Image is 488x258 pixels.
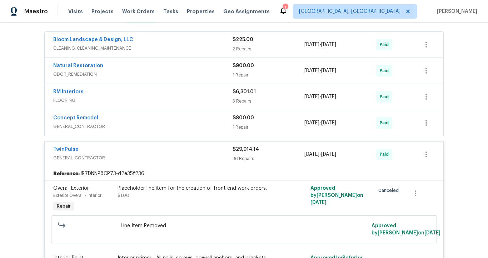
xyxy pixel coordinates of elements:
[424,230,440,235] span: [DATE]
[91,8,114,15] span: Projects
[53,89,84,94] a: RM Interiors
[54,203,74,210] span: Repair
[321,94,336,99] span: [DATE]
[304,41,336,48] span: -
[233,37,253,42] span: $225.00
[233,63,254,68] span: $900.00
[122,8,155,15] span: Work Orders
[321,152,336,157] span: [DATE]
[24,8,48,15] span: Maestro
[233,155,304,162] div: 36 Repairs
[304,152,319,157] span: [DATE]
[53,186,89,191] span: Overall Exterior
[304,68,319,73] span: [DATE]
[434,8,477,15] span: [PERSON_NAME]
[118,193,129,198] span: $1.00
[53,193,101,198] span: Exterior Overall - Interior
[53,97,233,104] span: FLOORING
[233,124,304,131] div: 1 Repair
[304,67,336,74] span: -
[233,98,304,105] div: 3 Repairs
[223,8,270,15] span: Geo Assignments
[380,151,392,158] span: Paid
[283,4,288,11] div: 1
[321,42,336,47] span: [DATE]
[53,170,80,177] b: Reference:
[380,119,392,126] span: Paid
[378,187,402,194] span: Canceled
[304,94,319,99] span: [DATE]
[321,68,336,73] span: [DATE]
[53,154,233,162] span: GENERAL_CONTRACTOR
[372,223,440,235] span: Approved by [PERSON_NAME] on
[304,119,336,126] span: -
[233,45,304,53] div: 2 Repairs
[53,123,233,130] span: GENERAL_CONTRACTOR
[68,8,83,15] span: Visits
[233,147,259,152] span: $29,914.14
[321,120,336,125] span: [DATE]
[121,222,368,229] span: Line Item Removed
[53,45,233,52] span: CLEANING, CLEANING_MAINTENANCE
[380,93,392,100] span: Paid
[233,71,304,79] div: 1 Repair
[233,115,254,120] span: $800.00
[304,93,336,100] span: -
[304,120,319,125] span: [DATE]
[53,63,103,68] a: Natural Restoration
[304,151,336,158] span: -
[53,147,79,152] a: TwinPulse
[380,67,392,74] span: Paid
[299,8,400,15] span: [GEOGRAPHIC_DATA], [GEOGRAPHIC_DATA]
[45,167,443,180] div: JR7DNNP8CP73-d2e35f236
[163,9,178,14] span: Tasks
[310,200,327,205] span: [DATE]
[53,115,98,120] a: Concept Remodel
[380,41,392,48] span: Paid
[53,37,133,42] a: Bloom Landscape & Design, LLC
[233,89,256,94] span: $6,301.01
[304,42,319,47] span: [DATE]
[118,185,274,192] div: Placeholder line item for the creation of front end work orders.
[187,8,215,15] span: Properties
[310,186,363,205] span: Approved by [PERSON_NAME] on
[53,71,233,78] span: ODOR_REMEDIATION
